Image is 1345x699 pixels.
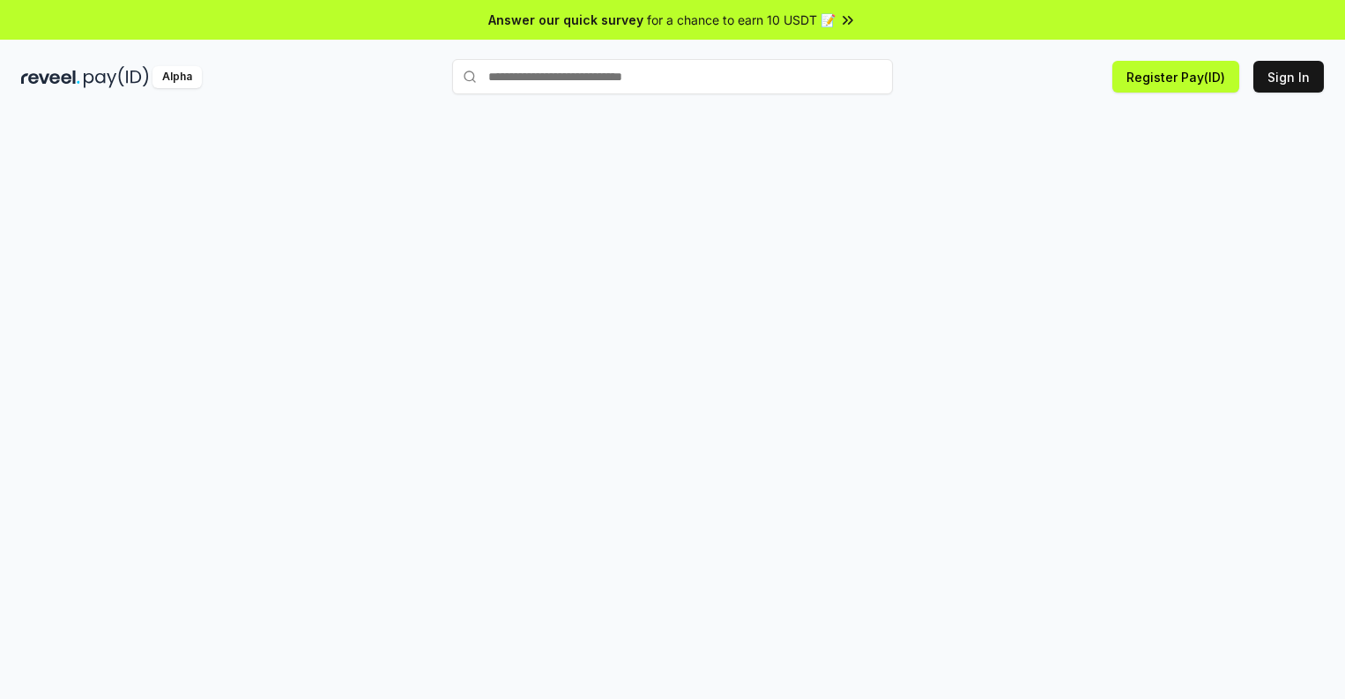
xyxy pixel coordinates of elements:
[1112,61,1239,93] button: Register Pay(ID)
[1253,61,1324,93] button: Sign In
[488,11,643,29] span: Answer our quick survey
[21,66,80,88] img: reveel_dark
[152,66,202,88] div: Alpha
[647,11,836,29] span: for a chance to earn 10 USDT 📝
[84,66,149,88] img: pay_id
